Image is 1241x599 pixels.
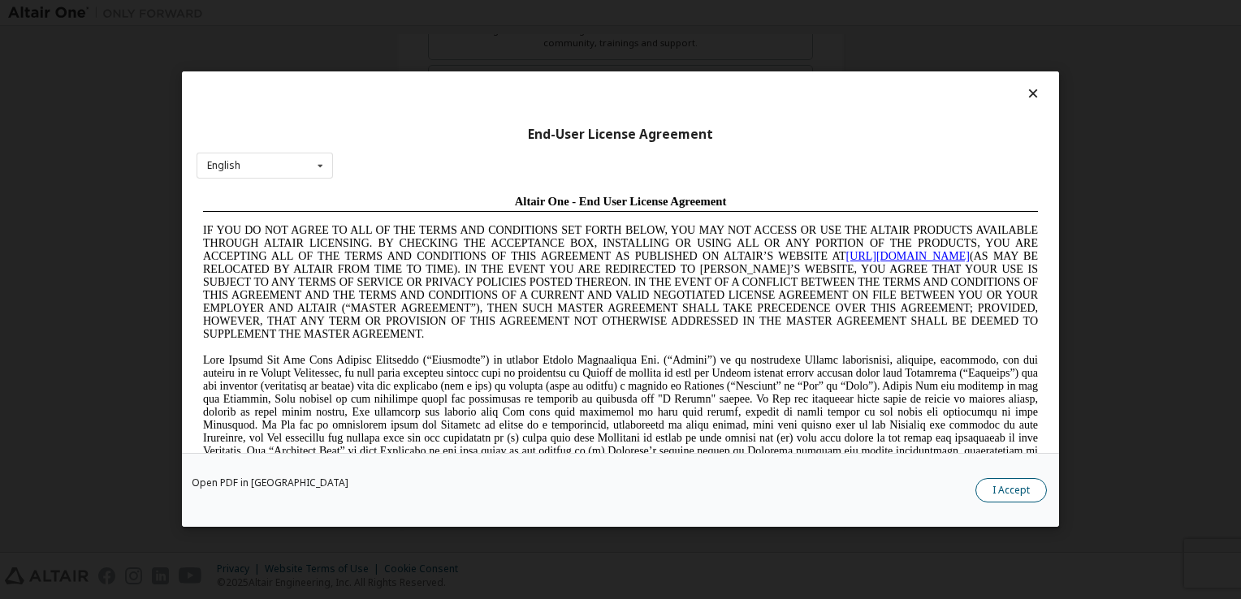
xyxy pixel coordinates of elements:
div: End-User License Agreement [197,127,1044,143]
span: Lore Ipsumd Sit Ame Cons Adipisc Elitseddo (“Eiusmodte”) in utlabor Etdolo Magnaaliqua Eni. (“Adm... [6,166,841,282]
div: English [207,161,240,170]
a: [URL][DOMAIN_NAME] [650,62,773,74]
span: IF YOU DO NOT AGREE TO ALL OF THE TERMS AND CONDITIONS SET FORTH BELOW, YOU MAY NOT ACCESS OR USE... [6,36,841,152]
span: Altair One - End User License Agreement [318,6,530,19]
button: I Accept [975,479,1047,503]
a: Open PDF in [GEOGRAPHIC_DATA] [192,479,348,489]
